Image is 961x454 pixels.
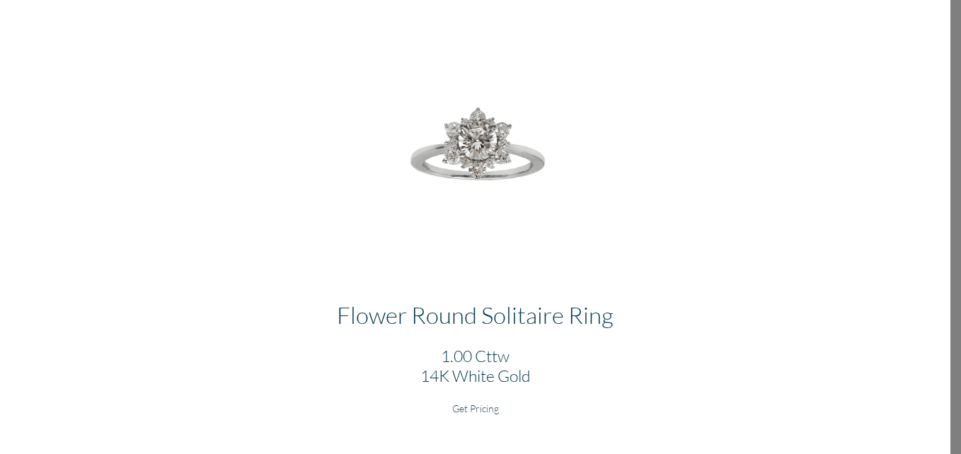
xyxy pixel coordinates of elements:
h1: Flower Round Solitaire Ring [11,301,939,329]
iframe: Drift Widget Chat Window [669,236,953,392]
iframe: Drift Widget Chat Controller [890,383,944,437]
img: ring1.png [350,27,601,277]
h6: Get Pricing [11,402,939,414]
h2: 1.00 Cttw 14K White Gold [11,346,939,385]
